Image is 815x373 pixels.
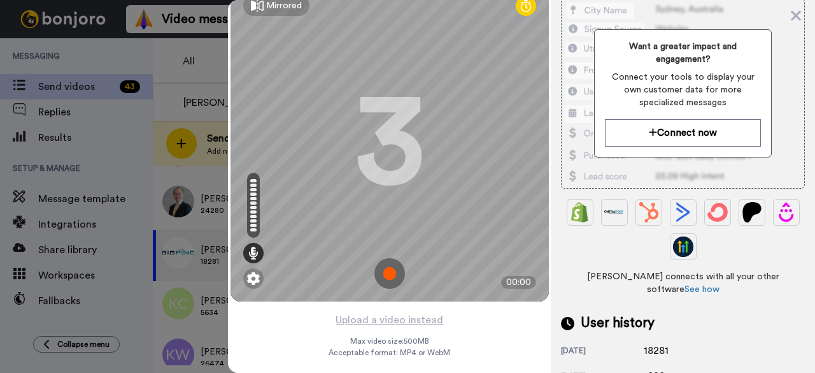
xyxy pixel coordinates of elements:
span: Max video size: 500 MB [350,336,429,346]
span: [PERSON_NAME] connects with all your other software [561,270,805,296]
a: See how [684,285,719,294]
div: 3 [355,94,425,190]
img: Shopify [570,202,590,223]
button: Connect now [605,119,761,147]
img: Ontraport [604,202,625,223]
img: Drip [776,202,797,223]
img: ConvertKit [707,202,728,223]
img: Patreon [742,202,762,223]
div: 18281 [644,343,707,358]
span: Connect your tools to display your own customer data for more specialized messages [605,71,761,109]
img: ic_gear.svg [247,272,260,285]
button: Upload a video instead [332,312,447,328]
div: [DATE] [561,346,644,358]
img: ic_record_start.svg [374,258,405,289]
div: 00:00 [501,276,536,289]
img: GoHighLevel [673,237,693,257]
img: ActiveCampaign [673,202,693,223]
img: Hubspot [639,202,659,223]
span: User history [581,314,655,333]
span: Acceptable format: MP4 or WebM [329,347,450,358]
